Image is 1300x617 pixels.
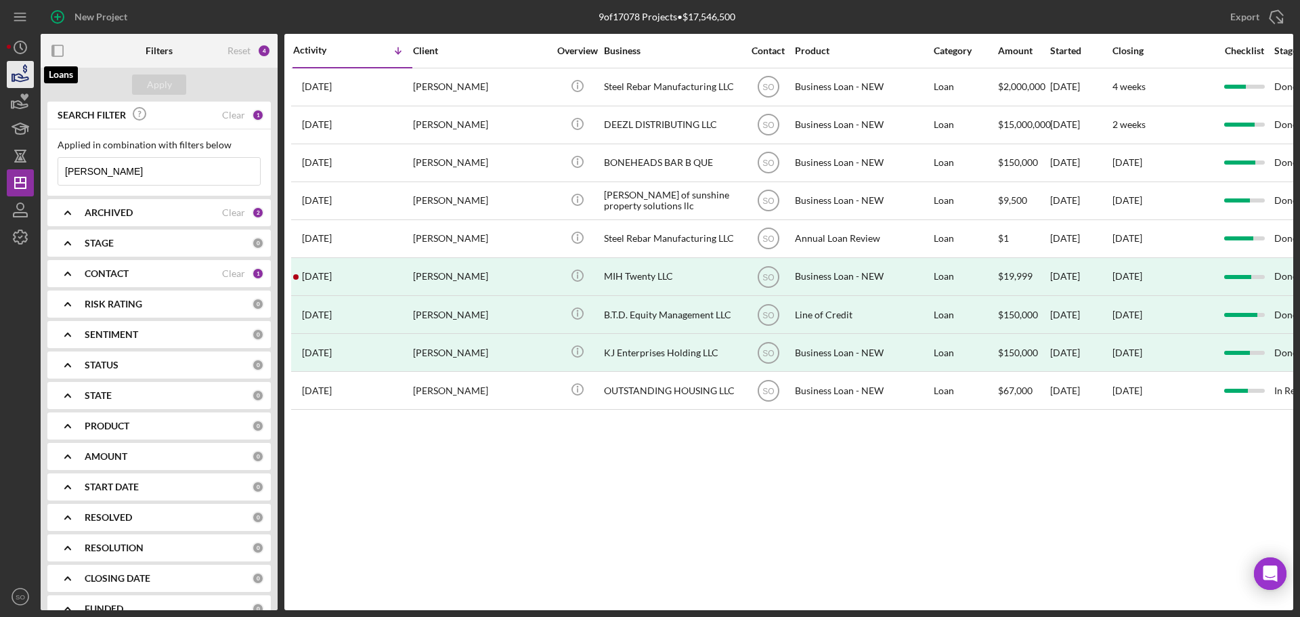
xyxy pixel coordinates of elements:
[604,373,739,408] div: OUTSTANDING HOUSING LLC
[934,221,997,257] div: Loan
[762,158,774,168] text: SO
[1112,271,1142,282] div: [DATE]
[1112,385,1142,396] time: [DATE]
[762,234,774,244] text: SO
[1050,107,1111,143] div: [DATE]
[85,542,144,553] b: RESOLUTION
[132,75,186,95] button: Apply
[795,259,930,295] div: Business Loan - NEW
[604,297,739,333] div: B.T.D. Equity Management LLC
[998,259,1049,295] div: $19,999
[85,238,114,249] b: STAGE
[85,482,139,492] b: START DATE
[795,145,930,181] div: Business Loan - NEW
[252,298,264,310] div: 0
[998,145,1049,181] div: $150,000
[74,3,127,30] div: New Project
[146,45,173,56] b: Filters
[302,385,332,396] time: 2024-03-19 14:03
[604,221,739,257] div: Steel Rebar Manufacturing LLC
[1217,3,1293,30] button: Export
[1215,45,1273,56] div: Checklist
[604,107,739,143] div: DEEZL DISTRIBUTING LLC
[1112,194,1142,206] time: [DATE]
[302,81,332,92] time: 2025-07-30 22:00
[762,83,774,92] text: SO
[1050,145,1111,181] div: [DATE]
[16,593,25,601] text: SO
[795,335,930,370] div: Business Loan - NEW
[998,107,1049,143] div: $15,000,000
[934,107,997,143] div: Loan
[302,271,332,282] time: 2024-07-10 21:16
[413,335,548,370] div: [PERSON_NAME]
[1050,45,1111,56] div: Started
[222,268,245,279] div: Clear
[934,335,997,370] div: Loan
[762,310,774,320] text: SO
[1112,310,1142,320] div: [DATE]
[293,45,353,56] div: Activity
[998,45,1049,56] div: Amount
[413,45,548,56] div: Client
[85,329,138,340] b: SENTIMENT
[85,268,129,279] b: CONTACT
[795,373,930,408] div: Business Loan - NEW
[58,140,261,150] div: Applied in combination with filters below
[934,145,997,181] div: Loan
[998,373,1049,408] div: $67,000
[222,110,245,121] div: Clear
[998,183,1049,219] div: $9,500
[85,451,127,462] b: AMOUNT
[85,421,129,431] b: PRODUCT
[413,373,548,408] div: [PERSON_NAME]
[302,233,332,244] time: 2024-08-14 19:04
[85,390,112,401] b: STATE
[762,121,774,130] text: SO
[795,297,930,333] div: Line of Credit
[222,207,245,218] div: Clear
[413,221,548,257] div: [PERSON_NAME]
[762,272,774,282] text: SO
[743,45,794,56] div: Contact
[552,45,603,56] div: Overview
[599,12,735,22] div: 9 of 17078 Projects • $17,546,500
[604,183,739,219] div: [PERSON_NAME] of sunshine property solutions llc
[998,69,1049,105] div: $2,000,000
[252,450,264,463] div: 0
[302,347,332,358] time: 2024-04-15 07:16
[1112,156,1142,168] time: [DATE]
[1050,297,1111,333] div: [DATE]
[934,297,997,333] div: Loan
[252,268,264,280] div: 1
[1050,373,1111,408] div: [DATE]
[413,69,548,105] div: [PERSON_NAME]
[413,183,548,219] div: [PERSON_NAME]
[227,45,251,56] div: Reset
[252,389,264,402] div: 0
[41,3,141,30] button: New Project
[998,335,1049,370] div: $150,000
[1050,183,1111,219] div: [DATE]
[413,259,548,295] div: [PERSON_NAME]
[604,335,739,370] div: KJ Enterprises Holding LLC
[252,207,264,219] div: 2
[1112,232,1142,244] time: [DATE]
[1230,3,1259,30] div: Export
[604,45,739,56] div: Business
[252,237,264,249] div: 0
[762,348,774,358] text: SO
[934,69,997,105] div: Loan
[413,107,548,143] div: [PERSON_NAME]
[1050,221,1111,257] div: [DATE]
[252,359,264,371] div: 0
[795,183,930,219] div: Business Loan - NEW
[795,45,930,56] div: Product
[1112,119,1146,130] time: 2 weeks
[85,512,132,523] b: RESOLVED
[934,259,997,295] div: Loan
[998,297,1049,333] div: $150,000
[1254,557,1286,590] div: Open Intercom Messenger
[302,195,332,206] time: 2025-02-20 17:13
[1112,45,1214,56] div: Closing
